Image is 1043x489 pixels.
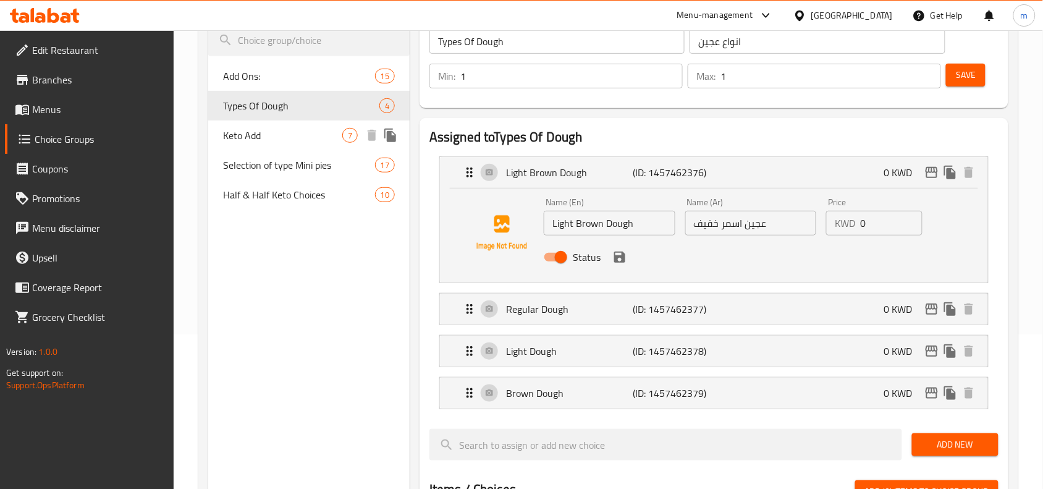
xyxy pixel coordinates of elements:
a: Upsell [5,243,174,273]
span: Promotions [32,191,164,206]
div: Selection of type Mini pies17 [208,150,410,180]
input: search [208,25,410,56]
input: Enter name Ar [685,211,817,236]
button: edit [923,342,941,360]
div: Half & Half Keto Choices10 [208,180,410,210]
span: Coverage Report [32,280,164,295]
button: delete [960,384,978,402]
p: (ID: 1457462377) [633,302,717,317]
p: 0 KWD [884,344,923,359]
p: Brown Dough [506,386,633,401]
input: Please enter price [860,211,922,236]
span: Branches [32,72,164,87]
span: Edit Restaurant [32,43,164,57]
span: Types Of Dough [223,98,379,113]
p: (ID: 1457462378) [633,344,717,359]
button: duplicate [941,300,960,318]
div: Choices [342,128,358,143]
a: Branches [5,65,174,95]
span: Grocery Checklist [32,310,164,325]
p: Regular Dough [506,302,633,317]
div: Expand [440,336,988,367]
button: delete [960,342,978,360]
li: Expand [429,330,999,372]
span: Get support on: [6,365,63,381]
a: Promotions [5,184,174,213]
li: Expand [429,372,999,414]
span: m [1021,9,1028,22]
span: Menu disclaimer [32,221,164,236]
button: edit [923,300,941,318]
a: Choice Groups [5,124,174,154]
h2: Assigned to Types Of Dough [429,128,999,147]
div: Add Ons:15 [208,61,410,91]
span: Menus [32,102,164,117]
span: 7 [343,130,357,142]
p: KWD [835,216,855,231]
button: edit [923,163,941,182]
a: Menu disclaimer [5,213,174,243]
p: (ID: 1457462376) [633,165,717,180]
span: Coupons [32,161,164,176]
div: Expand [440,378,988,409]
p: Min: [438,69,455,83]
span: Upsell [32,250,164,265]
div: Expand [440,294,988,325]
p: (ID: 1457462379) [633,386,717,401]
div: Types Of Dough4 [208,91,410,121]
span: Add New [922,437,989,453]
div: Expand [440,157,988,188]
div: Keto Add7deleteduplicate [208,121,410,150]
div: Menu-management [677,8,753,23]
button: duplicate [381,126,400,145]
span: 4 [380,100,394,112]
span: Selection of type Mini pies [223,158,374,172]
span: Add Ons: [223,69,374,83]
p: 0 KWD [884,386,923,401]
button: delete [960,300,978,318]
span: Keto Add [223,128,342,143]
button: duplicate [941,384,960,402]
a: Menus [5,95,174,124]
p: 0 KWD [884,165,923,180]
input: Enter name En [544,211,675,236]
a: Support.OpsPlatform [6,377,85,393]
span: 10 [376,189,394,201]
p: 0 KWD [884,302,923,317]
a: Coverage Report [5,273,174,302]
button: Save [946,64,986,87]
input: search [429,429,902,461]
button: save [610,248,629,266]
button: duplicate [941,163,960,182]
span: Choice Groups [35,132,164,147]
div: Choices [375,69,395,83]
span: Version: [6,344,36,360]
span: 15 [376,70,394,82]
button: edit [923,384,941,402]
button: delete [363,126,381,145]
span: Save [956,67,976,83]
img: Light Brown Dough [462,193,541,273]
li: Expand [429,288,999,330]
a: Coupons [5,154,174,184]
button: duplicate [941,342,960,360]
li: ExpandLight Brown DoughName (En)Name (Ar)PriceKWDStatussave [429,151,999,288]
div: [GEOGRAPHIC_DATA] [811,9,893,22]
button: delete [960,163,978,182]
span: Half & Half Keto Choices [223,187,374,202]
p: Light Dough [506,344,633,359]
button: Add New [912,433,999,456]
a: Grocery Checklist [5,302,174,332]
p: Light Brown Dough [506,165,633,180]
span: 17 [376,159,394,171]
p: Max: [696,69,716,83]
a: Edit Restaurant [5,35,174,65]
span: 1.0.0 [38,344,57,360]
span: Status [573,250,601,265]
